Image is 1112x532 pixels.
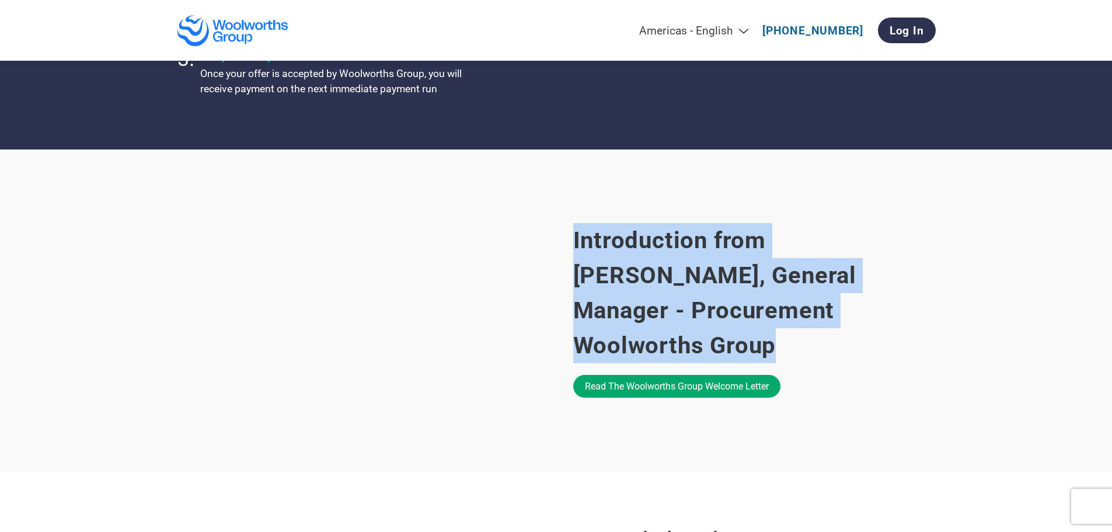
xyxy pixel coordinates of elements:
[177,204,550,415] iframe: Woolworths Group
[762,24,863,37] a: [PHONE_NUMBER]
[200,66,492,97] p: Once your offer is accepted by Woolworths Group, you will receive payment on the next immediate p...
[177,15,290,47] img: Woolworths Group
[573,223,936,363] h2: Introduction from [PERSON_NAME], General Manager - Procurement Woolworths Group
[878,18,936,43] a: Log In
[573,375,780,398] a: Read the Woolworths Group welcome letter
